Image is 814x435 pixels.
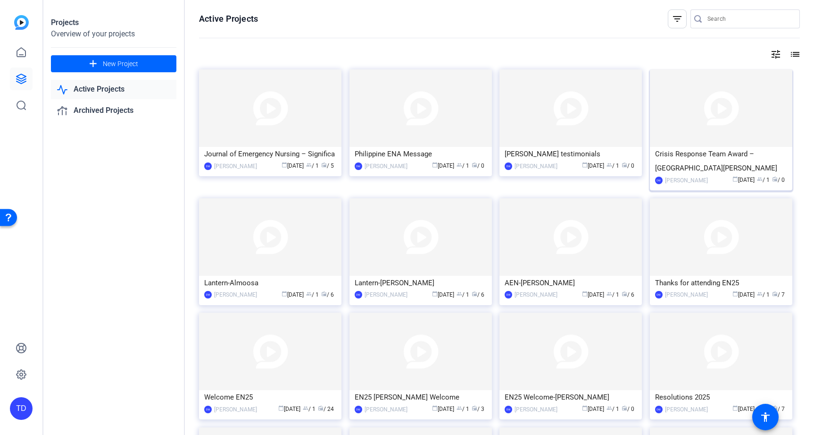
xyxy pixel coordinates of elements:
span: / 1 [306,162,319,169]
div: EN25 [PERSON_NAME] Welcome [355,390,487,404]
span: / 1 [606,291,619,298]
span: group [606,162,612,168]
div: EN25 Welcome-[PERSON_NAME] [505,390,637,404]
span: radio [318,405,324,411]
span: / 3 [472,406,484,412]
span: New Project [103,59,138,69]
div: [PERSON_NAME] [365,405,407,414]
span: group [457,291,462,297]
div: Welcome EN25 [204,390,336,404]
div: [PERSON_NAME] [665,290,708,299]
span: [DATE] [282,162,304,169]
span: [DATE] [732,291,755,298]
span: calendar_today [432,405,438,411]
span: [DATE] [432,291,454,298]
div: DW [655,177,663,184]
div: DW [204,406,212,413]
span: / 1 [306,291,319,298]
span: group [757,291,763,297]
span: radio [622,291,627,297]
a: Active Projects [51,80,176,99]
mat-icon: filter_list [672,13,683,25]
span: / 6 [321,291,334,298]
span: / 5 [321,162,334,169]
span: calendar_today [278,405,284,411]
span: calendar_today [282,291,287,297]
span: / 1 [757,291,770,298]
div: [PERSON_NAME] [665,405,708,414]
span: / 1 [457,291,469,298]
mat-icon: list [789,49,800,60]
span: group [306,162,312,168]
div: DW [355,162,362,170]
a: Archived Projects [51,101,176,120]
div: Projects [51,17,176,28]
div: Crisis Response Team Award – [GEOGRAPHIC_DATA][PERSON_NAME] [655,147,787,175]
span: [DATE] [582,162,604,169]
span: [DATE] [582,406,604,412]
span: [DATE] [582,291,604,298]
span: / 6 [472,291,484,298]
span: calendar_today [732,291,738,297]
span: group [457,405,462,411]
span: [DATE] [432,162,454,169]
span: [DATE] [278,406,300,412]
div: Journal of Emergency Nursing – Significa [204,147,336,161]
span: calendar_today [432,291,438,297]
div: [PERSON_NAME] [515,405,557,414]
h1: Active Projects [199,13,258,25]
span: / 7 [772,406,785,412]
mat-icon: tune [770,49,781,60]
div: DW [204,291,212,299]
span: calendar_today [282,162,287,168]
div: [PERSON_NAME] [365,290,407,299]
div: [PERSON_NAME] [214,405,257,414]
span: / 7 [772,291,785,298]
span: calendar_today [432,162,438,168]
span: group [457,162,462,168]
span: / 0 [472,162,484,169]
span: calendar_today [732,176,738,182]
div: [PERSON_NAME] [665,176,708,185]
span: group [606,291,612,297]
span: group [606,405,612,411]
span: / 1 [457,162,469,169]
span: / 6 [622,291,634,298]
div: Resolutions 2025 [655,390,787,404]
span: / 1 [457,406,469,412]
span: [DATE] [732,406,755,412]
div: Lantern-[PERSON_NAME] [355,276,487,290]
div: DW [505,162,512,170]
span: calendar_today [582,405,588,411]
span: group [303,405,308,411]
span: radio [622,162,627,168]
div: DW [655,291,663,299]
mat-icon: accessibility [760,411,771,423]
span: / 0 [622,406,634,412]
img: blue-gradient.svg [14,15,29,30]
div: DW [505,406,512,413]
span: radio [772,291,778,297]
mat-icon: add [87,58,99,70]
div: [PERSON_NAME] [515,162,557,171]
div: [PERSON_NAME] testimonials [505,147,637,161]
span: / 1 [606,162,619,169]
span: / 1 [303,406,316,412]
div: Lantern-Almoosa [204,276,336,290]
span: [DATE] [732,177,755,183]
span: calendar_today [582,291,588,297]
div: [PERSON_NAME] [214,162,257,171]
span: / 24 [318,406,334,412]
span: calendar_today [582,162,588,168]
span: radio [321,162,327,168]
div: DW [355,406,362,413]
div: Thanks for attending EN25 [655,276,787,290]
input: Search [707,13,792,25]
div: DW [355,291,362,299]
div: Philippine ENA Message [355,147,487,161]
div: [PERSON_NAME] [365,162,407,171]
div: DW [655,406,663,413]
span: calendar_today [732,405,738,411]
span: radio [472,162,477,168]
span: [DATE] [282,291,304,298]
